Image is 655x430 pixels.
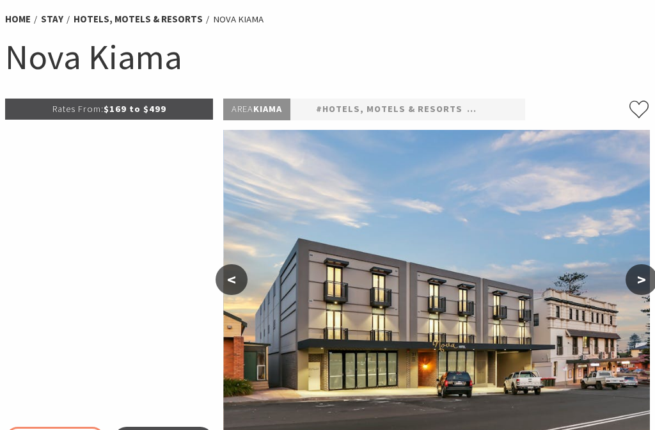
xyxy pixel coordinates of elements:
[316,102,462,117] a: #Hotels, Motels & Resorts
[467,102,553,117] a: #Self Contained
[41,13,63,26] a: Stay
[5,34,650,79] h1: Nova Kiama
[5,99,213,120] p: $169 to $499
[74,13,203,26] a: Hotels, Motels & Resorts
[232,103,253,115] span: Area
[5,13,31,26] a: Home
[216,264,248,295] button: <
[213,12,264,27] li: Nova Kiama
[52,103,104,115] span: Rates From:
[223,99,290,120] p: Kiama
